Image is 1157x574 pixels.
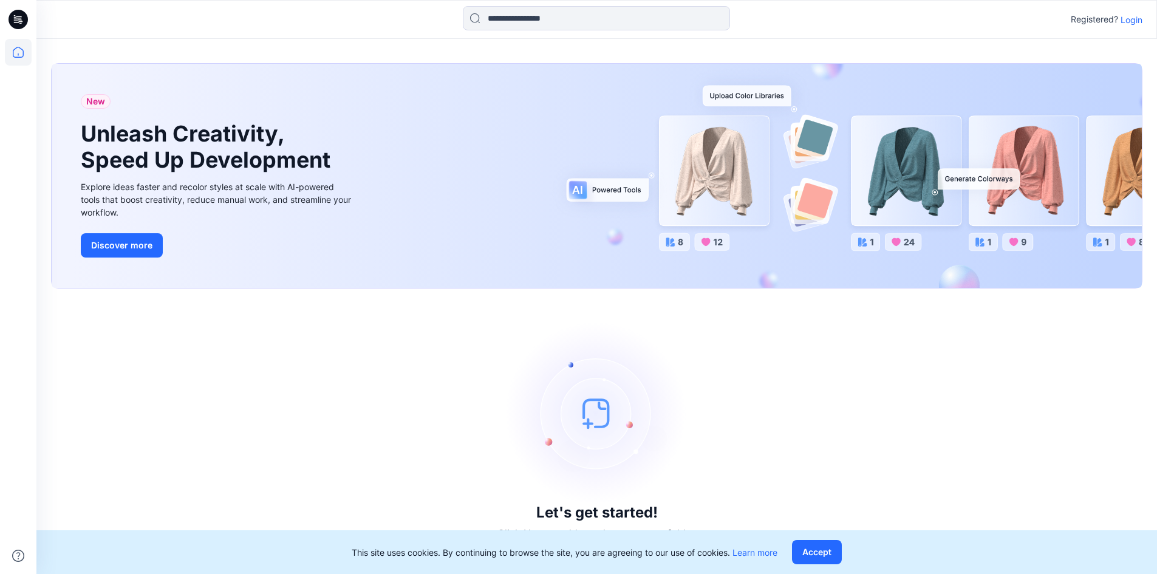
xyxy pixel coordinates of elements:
p: This site uses cookies. By continuing to browse the site, you are agreeing to our use of cookies. [352,546,777,559]
a: Learn more [732,547,777,558]
button: Accept [792,540,842,564]
h3: Let's get started! [536,504,658,521]
button: Discover more [81,233,163,258]
p: Registered? [1071,12,1118,27]
span: New [86,94,105,109]
p: Click New to add a style or create a folder. [497,526,697,541]
p: Login [1121,13,1142,26]
div: Explore ideas faster and recolor styles at scale with AI-powered tools that boost creativity, red... [81,180,354,219]
img: empty-state-image.svg [506,322,688,504]
h1: Unleash Creativity, Speed Up Development [81,121,336,173]
a: Discover more [81,233,354,258]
